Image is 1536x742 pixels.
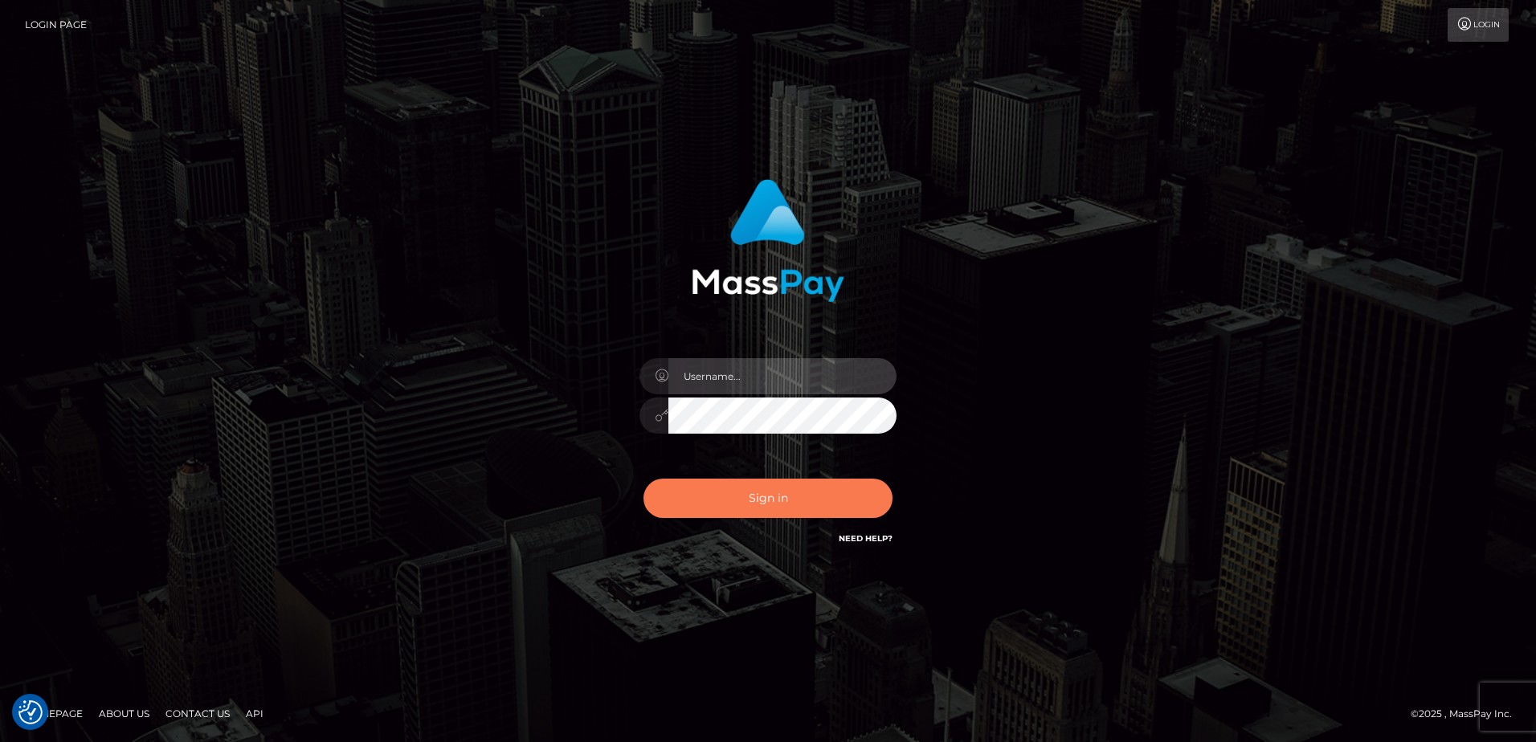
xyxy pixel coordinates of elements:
a: Login Page [25,8,87,42]
a: About Us [92,701,156,726]
img: Revisit consent button [18,700,43,724]
img: MassPay Login [692,179,844,302]
a: Need Help? [839,533,893,544]
div: © 2025 , MassPay Inc. [1411,705,1524,723]
a: Homepage [18,701,89,726]
button: Sign in [643,479,893,518]
a: API [239,701,270,726]
a: Login [1448,8,1509,42]
button: Consent Preferences [18,700,43,724]
input: Username... [668,358,897,394]
a: Contact Us [159,701,236,726]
